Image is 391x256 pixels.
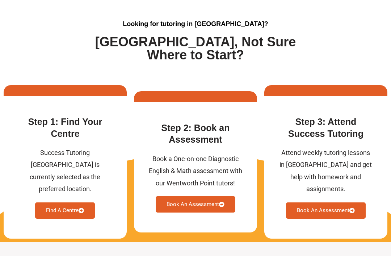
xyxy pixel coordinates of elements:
div: Book a One-on-one Diagnostic English & Math assessment with our Wentworth Point tutors! [148,153,243,189]
a: Book An Assessment [156,197,235,213]
h3: Step 3: Attend Success Tutoring [279,116,373,140]
h3: Step 2: Book an Assessment [148,122,243,146]
h1: [GEOGRAPHIC_DATA], Not Sure Where to Start? [84,36,307,62]
div: Attend weekly tutoring lessons in [GEOGRAPHIC_DATA] and get help with homework and assignments.​ [279,147,373,196]
h2: Looking for tutoring in [GEOGRAPHIC_DATA]? [84,20,307,29]
iframe: Chat Widget [267,174,391,256]
h3: Step 1: Find Your Centre [18,116,112,140]
a: Find A Centre [35,203,95,219]
div: Success Tutoring [GEOGRAPHIC_DATA] is currently selected as the preferred location. [18,147,112,196]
